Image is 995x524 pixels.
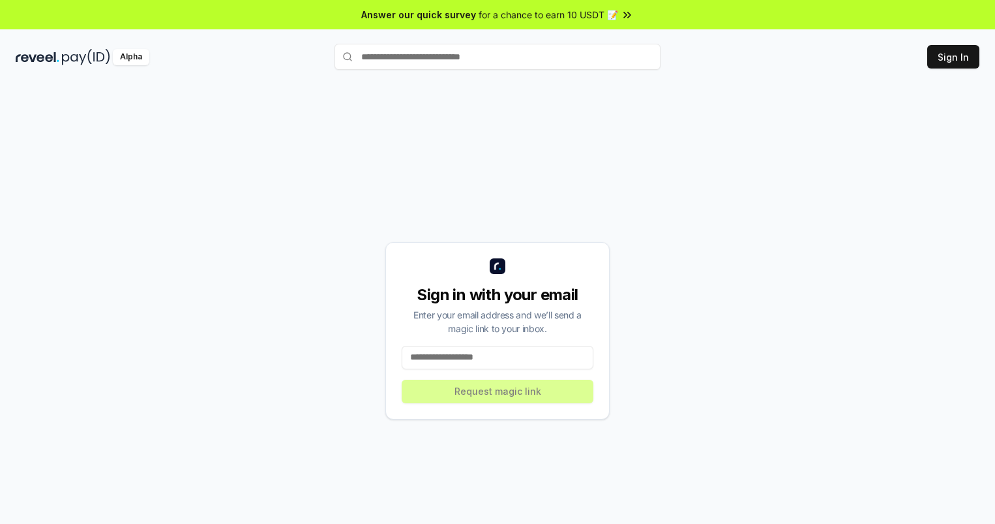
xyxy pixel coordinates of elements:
div: Enter your email address and we’ll send a magic link to your inbox. [402,308,593,335]
div: Alpha [113,49,149,65]
span: Answer our quick survey [361,8,476,22]
img: logo_small [490,258,505,274]
span: for a chance to earn 10 USDT 📝 [479,8,618,22]
button: Sign In [927,45,979,69]
img: pay_id [62,49,110,65]
img: reveel_dark [16,49,59,65]
div: Sign in with your email [402,285,593,305]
